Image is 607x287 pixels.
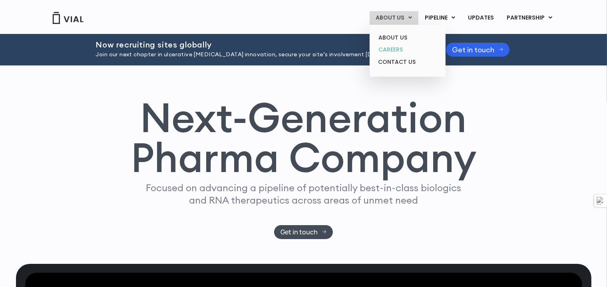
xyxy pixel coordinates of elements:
a: UPDATES [462,11,500,25]
span: Get in touch [452,47,495,53]
a: Get in touch [274,225,333,239]
p: Join our next chapter in ulcerative [MEDICAL_DATA] innovation, secure your site’s involvement [DA... [96,50,426,59]
h2: Now recruiting sites globally [96,40,426,49]
a: ABOUT US [372,32,442,44]
a: CONTACT US [372,56,442,69]
a: PIPELINEMenu Toggle [419,11,462,25]
p: Focused on advancing a pipeline of potentially best-in-class biologics and RNA therapeutics acros... [143,182,465,206]
h1: Next-Generation Pharma Company [131,97,477,178]
span: Get in touch [281,229,318,235]
a: Get in touch [446,43,510,57]
img: Vial Logo [52,12,84,24]
a: PARTNERSHIPMenu Toggle [501,11,559,25]
a: CAREERS [372,44,442,56]
a: ABOUT USMenu Toggle [370,11,418,25]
